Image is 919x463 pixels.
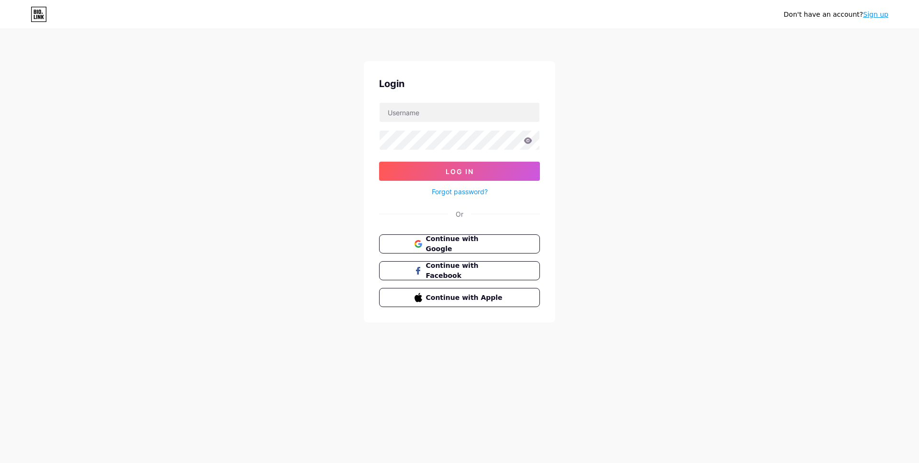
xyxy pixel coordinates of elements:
[446,167,474,176] span: Log In
[379,162,540,181] button: Log In
[426,261,505,281] span: Continue with Facebook
[456,209,463,219] div: Or
[379,261,540,280] button: Continue with Facebook
[379,234,540,254] button: Continue with Google
[380,103,539,122] input: Username
[432,187,488,197] a: Forgot password?
[379,288,540,307] button: Continue with Apple
[784,10,888,20] div: Don't have an account?
[379,77,540,91] div: Login
[426,234,505,254] span: Continue with Google
[863,11,888,18] a: Sign up
[426,293,505,303] span: Continue with Apple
